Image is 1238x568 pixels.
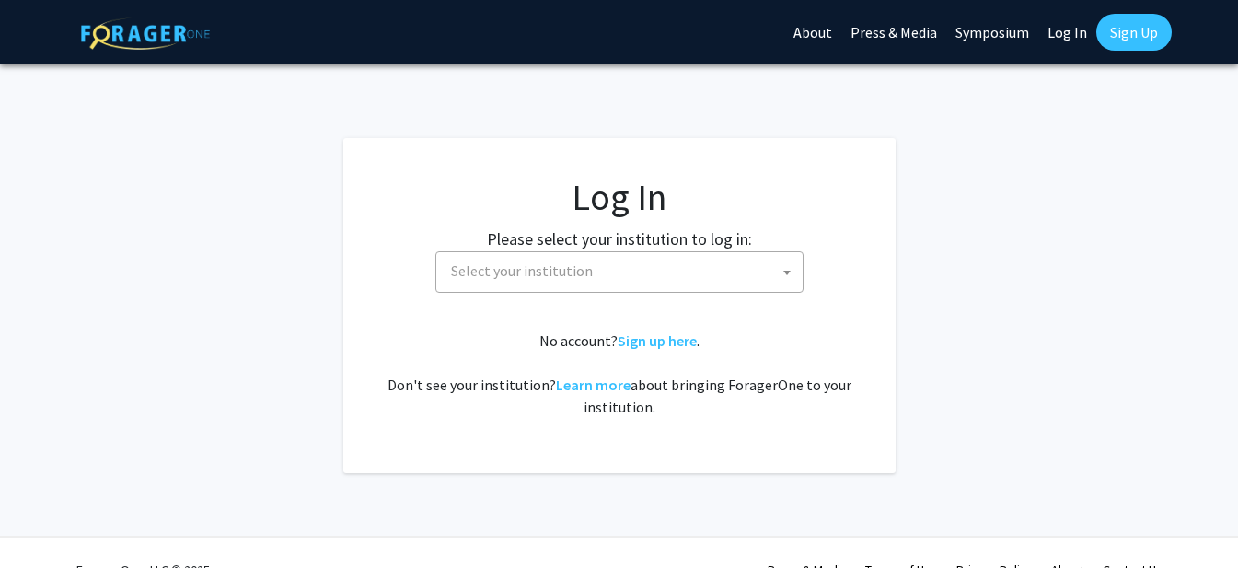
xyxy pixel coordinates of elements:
div: No account? . Don't see your institution? about bringing ForagerOne to your institution. [380,330,859,418]
h1: Log In [380,175,859,219]
span: Select your institution [451,261,593,280]
a: Sign up here [618,331,697,350]
span: Select your institution [435,251,804,293]
a: Learn more about bringing ForagerOne to your institution [556,376,631,394]
span: Select your institution [444,252,803,290]
a: Sign Up [1096,14,1172,51]
img: ForagerOne Logo [81,17,210,50]
label: Please select your institution to log in: [487,226,752,251]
